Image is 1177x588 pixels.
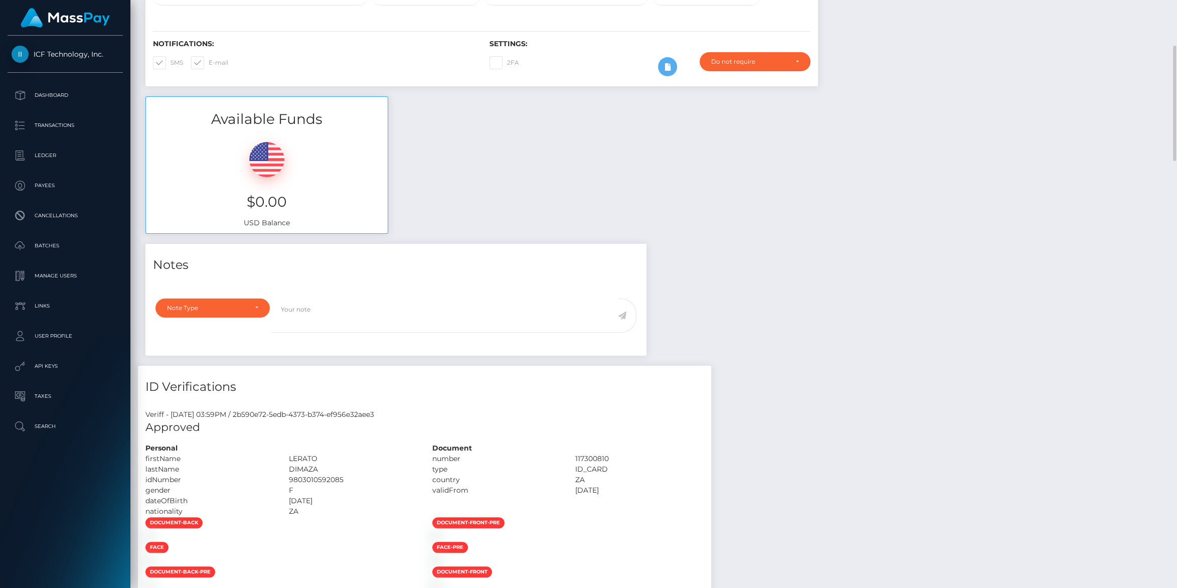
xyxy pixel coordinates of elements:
a: Search [8,414,123,439]
a: API Keys [8,354,123,379]
span: face-pre [432,542,468,553]
h4: ID Verifications [145,378,704,396]
a: Dashboard [8,83,123,108]
button: Do not require [700,52,810,71]
div: Note Type [167,304,247,312]
p: API Keys [12,359,119,374]
a: Transactions [8,113,123,138]
span: document-front-pre [432,517,505,528]
h5: Approved [145,420,704,435]
p: Transactions [12,118,119,133]
label: 2FA [489,56,519,69]
div: nationality [138,506,281,517]
p: User Profile [12,329,119,344]
a: Taxes [8,384,123,409]
div: F [281,485,425,496]
h3: Available Funds [146,109,388,129]
img: MassPay Logo [21,8,110,28]
label: E-mail [191,56,228,69]
div: 9803010592085 [281,475,425,485]
div: Veriff - [DATE] 03:59PM / 2b590e72-5edb-4373-b374-ef956e32aee3 [138,409,711,420]
img: ICF Technology, Inc. [12,46,29,63]
p: Ledger [12,148,119,163]
strong: Document [432,444,472,453]
span: ICF Technology, Inc. [8,50,123,59]
p: Manage Users [12,268,119,283]
div: Do not require [711,58,787,66]
div: ZA [568,475,711,485]
p: Search [12,419,119,434]
div: firstName [138,454,281,464]
a: Cancellations [8,203,123,228]
img: 2c0533a8-a2d5-4cee-a0b3-5f1ccb38f653 [145,557,153,565]
h6: Notifications: [153,40,474,48]
p: Dashboard [12,88,119,103]
img: USD.png [249,142,284,177]
p: Taxes [12,389,119,404]
img: b8512430-bff9-4d8f-99bb-c9ea20332d60 [145,532,153,540]
a: User Profile [8,324,123,349]
div: 117300810 [568,454,711,464]
h6: Settings: [489,40,811,48]
div: idNumber [138,475,281,485]
label: SMS [153,56,183,69]
div: lastName [138,464,281,475]
a: Manage Users [8,263,123,288]
div: type [425,464,568,475]
div: ZA [281,506,425,517]
p: Links [12,299,119,314]
div: LERATO [281,454,425,464]
div: DIMAZA [281,464,425,475]
h4: Notes [153,256,639,274]
strong: Personal [145,444,178,453]
button: Note Type [155,299,270,318]
img: b672c97c-15d9-4107-85fe-de76a9618785 [432,557,440,565]
div: dateOfBirth [138,496,281,506]
h3: $0.00 [153,192,380,212]
span: document-back [145,517,203,528]
p: Payees [12,178,119,193]
a: Batches [8,233,123,258]
p: Cancellations [12,208,119,223]
a: Links [8,293,123,319]
p: Batches [12,238,119,253]
div: validFrom [425,485,568,496]
div: [DATE] [281,496,425,506]
a: Ledger [8,143,123,168]
a: Payees [8,173,123,198]
div: country [425,475,568,485]
div: ID_CARD [568,464,711,475]
div: USD Balance [146,129,388,233]
div: number [425,454,568,464]
img: e42f2ea7-0ecc-4efb-89f2-57626092f610 [432,532,440,540]
span: document-front [432,566,492,577]
span: document-back-pre [145,566,215,577]
div: [DATE] [568,485,711,496]
div: gender [138,485,281,496]
span: face [145,542,169,553]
